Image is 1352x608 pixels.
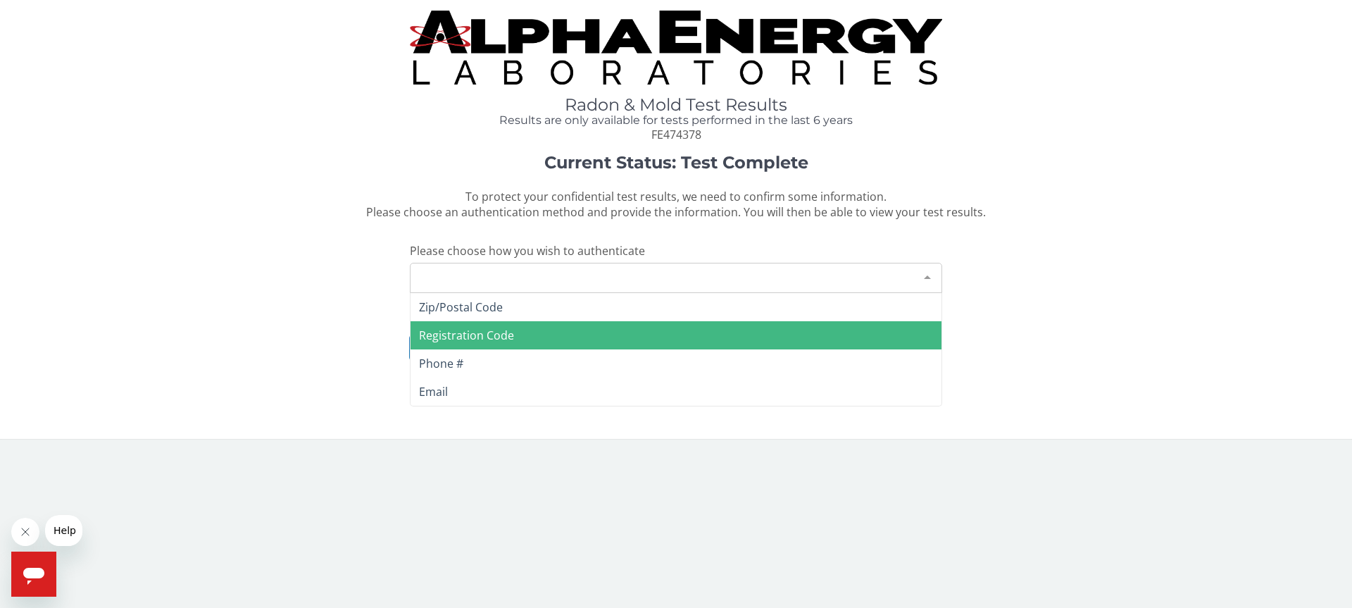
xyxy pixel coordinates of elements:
span: Phone # [419,356,463,371]
strong: Current Status: Test Complete [544,152,808,173]
span: To protect your confidential test results, we need to confirm some information. Please choose an ... [366,189,986,221]
img: TightCrop.jpg [410,11,942,85]
span: Registration Code [419,328,514,343]
iframe: Message from company [45,515,82,546]
span: FE474378 [651,127,701,142]
h1: Radon & Mold Test Results [410,96,942,114]
h4: Results are only available for tests performed in the last 6 years [410,114,942,127]
button: I need help [409,335,941,361]
span: Zip/Postal Code [419,299,503,315]
iframe: Button to launch messaging window [11,552,56,597]
span: Please choose how you wish to authenticate [410,243,645,259]
iframe: Close message [11,518,39,546]
span: Email [419,384,448,399]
